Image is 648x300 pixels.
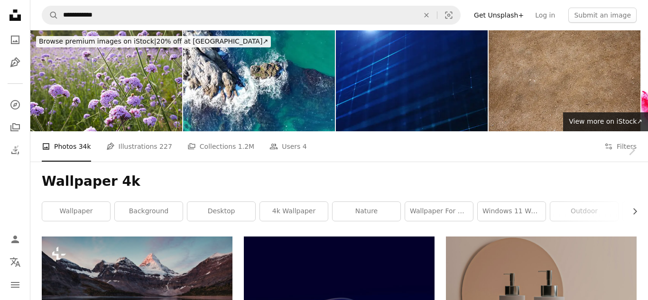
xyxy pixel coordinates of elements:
a: Get Unsplash+ [468,8,529,23]
a: 4k wallpaper [260,202,328,221]
a: Explore [6,95,25,114]
button: scroll list to the right [626,202,637,221]
a: Next [615,105,648,196]
button: Menu [6,275,25,294]
a: outdoor [550,202,618,221]
a: Illustrations 227 [106,131,172,162]
span: 1.2M [238,141,254,152]
span: 4 [303,141,307,152]
img: Where Sea Meets Stone: Aerial Shots of Waves Crashing with Power and Grace [183,30,335,131]
a: background [115,202,183,221]
button: Visual search [437,6,460,24]
a: Collections 1.2M [187,131,254,162]
span: 20% off at [GEOGRAPHIC_DATA] ↗ [39,37,268,45]
a: windows 11 wallpaper [478,202,546,221]
button: Filters [604,131,637,162]
span: View more on iStock ↗ [569,118,642,125]
a: wallpaper for mobile [405,202,473,221]
span: 227 [159,141,172,152]
button: Language [6,253,25,272]
img: Purple verbena in the garden [30,30,182,131]
a: Illustrations [6,53,25,72]
h1: Wallpaper 4k [42,173,637,190]
a: nature [333,202,400,221]
button: Clear [416,6,437,24]
a: Browse premium images on iStock|20% off at [GEOGRAPHIC_DATA]↗ [30,30,277,53]
form: Find visuals sitewide [42,6,461,25]
a: Log in [529,8,561,23]
img: 4K Digital Cyberspace with Particles and Digital Data Network Connections. High Speed Connection ... [336,30,488,131]
button: Submit an image [568,8,637,23]
span: Browse premium images on iStock | [39,37,156,45]
button: Search Unsplash [42,6,58,24]
a: Photos [6,30,25,49]
a: desktop [187,202,255,221]
a: Log in / Sign up [6,230,25,249]
a: wallpaper [42,202,110,221]
a: Users 4 [269,131,307,162]
img: Natural Sandy Ground Texture Perfect for Various Backdrops or Design Projects [489,30,640,131]
a: View more on iStock↗ [563,112,648,131]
